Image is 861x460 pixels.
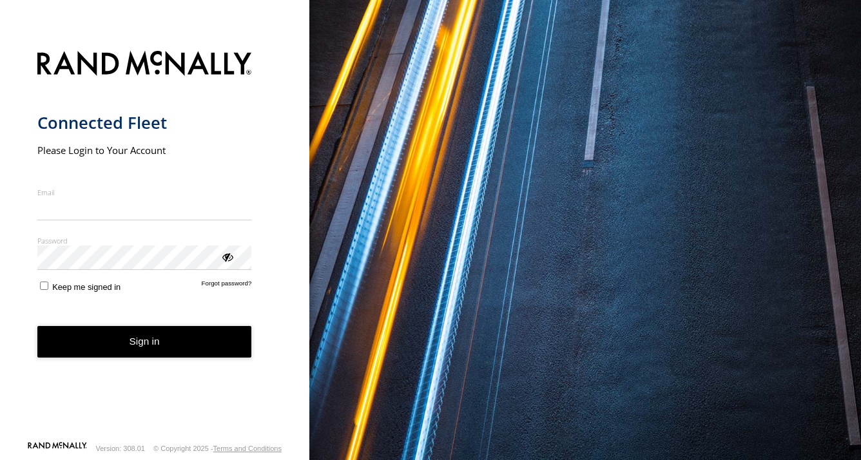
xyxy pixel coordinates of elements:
a: Forgot password? [202,280,252,292]
a: Terms and Conditions [213,445,282,452]
input: Keep me signed in [40,282,48,290]
h1: Connected Fleet [37,112,252,133]
a: Visit our Website [28,442,87,455]
h2: Please Login to Your Account [37,144,252,157]
div: ViewPassword [220,250,233,263]
div: © Copyright 2025 - [153,445,282,452]
span: Keep me signed in [52,282,121,292]
button: Sign in [37,326,252,358]
div: Version: 308.01 [96,445,145,452]
img: Rand McNally [37,48,252,81]
label: Password [37,236,252,245]
form: main [37,43,273,441]
label: Email [37,187,252,197]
